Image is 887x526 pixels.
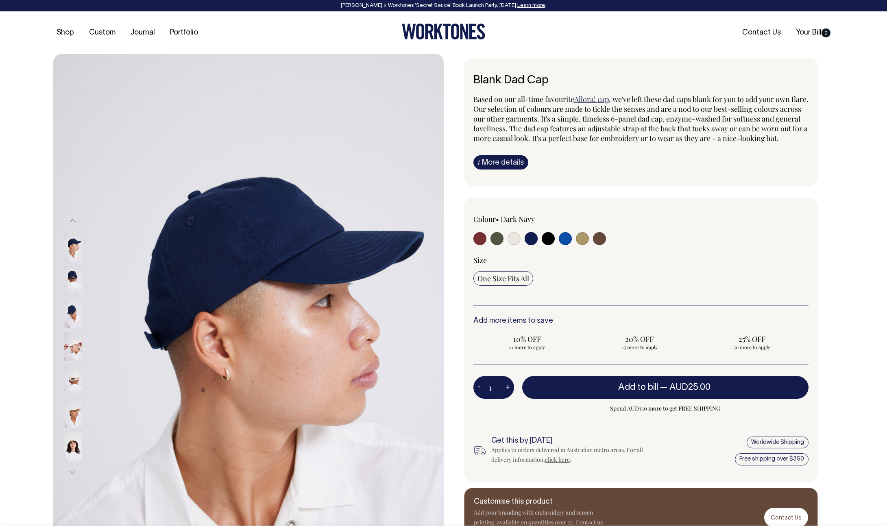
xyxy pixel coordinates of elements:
span: , we've left these dad caps blank for you to add your own flare. Our selection of colours are mad... [473,94,809,143]
img: natural [64,399,82,428]
button: Next [67,463,79,482]
a: Learn more [517,3,545,8]
span: 20% OFF [590,334,689,344]
span: Spend AUD350 more to get FREE SHIPPING [522,404,809,413]
span: 50 more to apply [702,344,802,350]
img: dark-navy [64,299,82,328]
span: 25 more to apply [590,344,689,350]
div: Colour [473,214,608,224]
h6: Customise this product [474,498,604,506]
a: Your Bill0 [793,26,834,39]
span: 25% OFF [702,334,802,344]
h6: Blank Dad Cap [473,74,809,87]
a: Journal [127,26,158,39]
h6: Add more items to save [473,317,809,325]
input: 20% OFF 25 more to apply [586,332,693,353]
img: dark-navy [64,233,82,261]
span: i [478,158,480,166]
div: Applies to orders delivered in Australian metro areas. For all delivery information, . [491,445,656,465]
span: 10% OFF [477,334,577,344]
a: Shop [53,26,77,39]
a: click here [545,456,570,463]
span: • [496,214,499,224]
div: [PERSON_NAME] × Worktones ‘Secret Sauce’ Book Launch Party, [DATE]. . [8,3,879,9]
label: Dark Navy [501,214,535,224]
img: dark-navy [64,266,82,294]
input: 10% OFF 10 more to apply [473,332,581,353]
span: — [660,383,713,391]
img: natural [64,333,82,361]
input: 25% OFF 50 more to apply [698,332,806,353]
span: 10 more to apply [477,344,577,350]
span: Based on our all-time favourite [473,94,574,104]
span: Add to bill [618,383,658,391]
img: natural [64,366,82,394]
span: 0 [822,28,830,37]
img: natural [64,433,82,461]
a: Contact Us [739,26,784,39]
input: One Size Fits All [473,271,533,286]
span: AUD25.00 [669,383,710,391]
a: Allora! cap [574,94,609,104]
a: Portfolio [167,26,201,39]
a: Custom [86,26,119,39]
a: iMore details [473,155,528,170]
button: Add to bill —AUD25.00 [522,376,809,399]
h6: Get this by [DATE] [491,437,656,445]
button: - [473,379,485,396]
button: Previous [67,212,79,230]
button: + [501,379,514,396]
div: Size [473,255,809,265]
span: One Size Fits All [477,274,529,283]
